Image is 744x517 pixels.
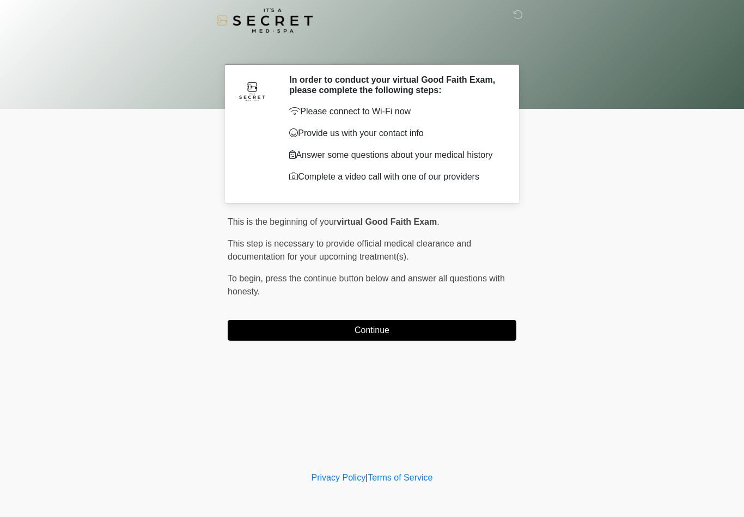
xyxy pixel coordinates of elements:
[236,75,269,107] img: Agent Avatar
[368,473,432,482] a: Terms of Service
[289,75,500,95] h2: In order to conduct your virtual Good Faith Exam, please complete the following steps:
[289,127,500,140] p: Provide us with your contact info
[228,274,265,283] span: To begin,
[337,217,437,226] strong: virtual Good Faith Exam
[228,217,337,226] span: This is the beginning of your
[219,39,525,59] h1: ‎ ‎
[228,320,516,341] button: Continue
[437,217,439,226] span: .
[217,8,313,33] img: It's A Secret Med Spa Logo
[289,149,500,162] p: Answer some questions about your medical history
[289,170,500,183] p: Complete a video call with one of our providers
[365,473,368,482] a: |
[228,239,471,261] span: This step is necessary to provide official medical clearance and documentation for your upcoming ...
[289,105,500,118] p: Please connect to Wi-Fi now
[312,473,366,482] a: Privacy Policy
[228,274,505,296] span: press the continue button below and answer all questions with honesty.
